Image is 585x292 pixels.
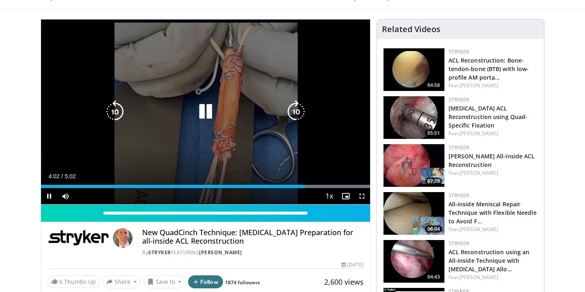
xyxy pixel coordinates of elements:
[103,275,141,288] button: Share
[142,228,363,246] h4: New QuadCinch Technique: [MEDICAL_DATA] Preparation for all-inside ACL Reconstruction
[59,278,63,286] span: 6
[48,228,110,248] img: Stryker
[425,273,442,281] span: 04:43
[383,96,444,139] a: 05:51
[382,24,440,34] h4: Related Videos
[448,274,537,281] div: Feat.
[57,188,74,204] button: Mute
[48,173,59,180] span: 4:02
[448,192,469,199] a: Stryker
[383,192,444,235] a: 06:04
[41,19,370,205] video-js: Video Player
[448,48,469,55] a: Stryker
[448,82,537,89] div: Feat.
[383,240,444,283] img: d4705a73-8f83-4eba-b039-6c8b41228f1e.150x105_q85_crop-smart_upscale.jpg
[425,130,442,137] span: 05:51
[448,226,537,233] div: Feat.
[65,173,76,180] span: 5:02
[383,144,444,187] a: 07:39
[144,275,185,288] button: Save to
[459,274,498,281] a: [PERSON_NAME]
[338,188,354,204] button: Enable picture-in-picture mode
[354,188,370,204] button: Fullscreen
[199,249,242,256] a: [PERSON_NAME]
[188,275,223,288] button: Follow
[448,152,535,169] a: [PERSON_NAME] All-Inside ACL Reconstruction
[425,177,442,185] span: 07:39
[425,225,442,233] span: 06:04
[48,275,100,288] a: 6 Thumbs Up
[61,173,63,180] span: /
[383,240,444,283] a: 04:43
[448,248,530,273] a: ACL Reconstruction using an All-Inside Technique with [MEDICAL_DATA] Allo…
[324,277,364,287] span: 2,600 views
[41,185,370,188] div: Progress Bar
[448,144,469,151] a: Stryker
[383,144,444,187] img: f7f7267a-c81d-4618-aa4d-f41cfa328f83.150x105_q85_crop-smart_upscale.jpg
[425,82,442,89] span: 04:58
[225,279,260,286] a: 1874 followers
[383,96,444,139] img: 1042ad87-021b-4d4a-aca5-edda01ae0822.150x105_q85_crop-smart_upscale.jpg
[459,169,498,176] a: [PERSON_NAME]
[341,261,363,268] div: [DATE]
[448,104,528,129] a: [MEDICAL_DATA] ACL Reconstruction using Quad-Specific Fixation
[448,169,537,177] div: Feat.
[148,249,171,256] a: Stryker
[459,226,498,233] a: [PERSON_NAME]
[459,82,498,89] a: [PERSON_NAME]
[41,188,57,204] button: Pause
[113,228,132,248] img: Avatar
[448,200,537,225] a: All-inside Meniscal Repair Technique with Flexible Needle to Avoid F…
[459,130,498,137] a: [PERSON_NAME]
[321,188,338,204] button: Playback Rate
[448,130,537,137] div: Feat.
[142,249,363,256] div: By FEATURING
[448,56,529,81] a: ACL Reconstruction: Bone-tendon-bone (BTB) with low-profile AM porta…
[383,48,444,91] a: 04:58
[448,240,469,247] a: Stryker
[383,192,444,235] img: 2e73bdfe-bebc-48ba-a9ed-2cebf52bde1c.150x105_q85_crop-smart_upscale.jpg
[383,48,444,91] img: 78fc7ad7-5db7-45e0-8a2f-6e370d7522f6.150x105_q85_crop-smart_upscale.jpg
[448,96,469,103] a: Stryker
